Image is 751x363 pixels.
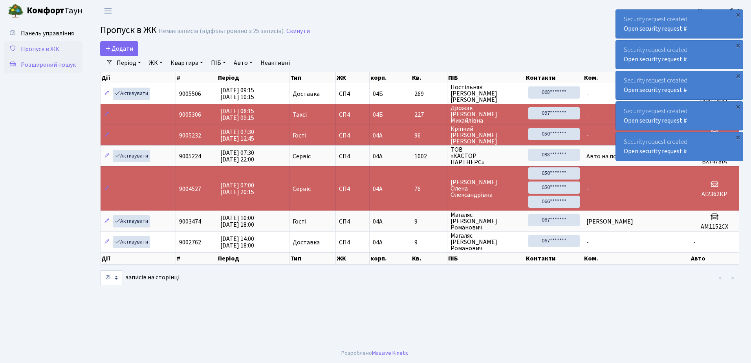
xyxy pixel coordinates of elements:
[217,72,289,83] th: Період
[220,181,254,196] span: [DATE] 07:00 [DATE] 20:15
[27,4,82,18] span: Таун
[21,45,59,53] span: Пропуск в ЖК
[100,41,138,56] a: Додати
[293,186,311,192] span: Сервіс
[414,91,444,97] span: 269
[293,91,320,97] span: Доставка
[341,349,410,357] div: Розроблено .
[616,132,743,161] div: Security request created
[734,103,742,110] div: ×
[208,56,229,70] a: ПІБ
[179,110,201,119] span: 9005306
[4,57,82,73] a: Розширений пошук
[370,72,411,83] th: корп.
[586,110,589,119] span: -
[414,218,444,225] span: 9
[176,253,217,264] th: #
[586,152,656,161] span: Авто на постійній основі
[100,270,180,285] label: записів на сторінці
[21,60,76,69] span: Розширений пошук
[167,56,206,70] a: Квартира
[734,72,742,80] div: ×
[447,72,525,83] th: ПІБ
[411,253,447,264] th: Кв.
[586,131,589,140] span: -
[146,56,166,70] a: ЖК
[336,253,370,264] th: ЖК
[159,27,285,35] div: Немає записів (відфільтровано з 25 записів).
[624,55,687,64] a: Open security request #
[372,349,408,357] a: Massive Kinetic
[373,131,383,140] span: 04А
[220,107,254,122] span: [DATE] 08:15 [DATE] 09:15
[339,91,366,97] span: СП4
[339,112,366,118] span: СП4
[734,133,742,141] div: ×
[4,41,82,57] a: Пропуск в ЖК
[293,153,311,159] span: Сервіс
[693,191,736,198] h5: АІ2362КР
[373,185,383,193] span: 04А
[624,86,687,94] a: Open security request #
[586,90,589,98] span: -
[179,90,201,98] span: 9005506
[220,86,254,101] span: [DATE] 09:15 [DATE] 10:15
[583,253,690,264] th: Ком.
[447,253,525,264] th: ПІБ
[616,71,743,99] div: Security request created
[179,131,201,140] span: 9005232
[414,186,444,192] span: 76
[113,150,150,162] a: Активувати
[624,24,687,33] a: Open security request #
[583,72,690,83] th: Ком.
[451,105,522,124] span: Дрожак [PERSON_NAME] Михайлівна
[690,253,739,264] th: Авто
[336,72,370,83] th: ЖК
[525,253,583,264] th: Контакти
[414,153,444,159] span: 1002
[113,88,150,100] a: Активувати
[220,214,254,229] span: [DATE] 10:00 [DATE] 18:00
[8,3,24,19] img: logo.png
[451,84,522,103] span: Постільняк [PERSON_NAME] [PERSON_NAME]
[373,238,383,247] span: 04А
[176,72,217,83] th: #
[451,179,522,198] span: [PERSON_NAME] Олена Олександрівна
[698,6,742,16] a: Консьєрж б. 4.
[451,147,522,165] span: ТОВ «КАСТОР ПАРТНЕРС»
[370,253,411,264] th: корп.
[339,132,366,139] span: СП4
[414,239,444,246] span: 9
[289,253,336,264] th: Тип
[525,72,583,83] th: Контакти
[451,212,522,231] span: Магаляс [PERSON_NAME] Романович
[293,239,320,246] span: Доставка
[339,239,366,246] span: СП4
[179,238,201,247] span: 9002762
[293,112,307,118] span: Таксі
[98,4,118,17] button: Переключити навігацію
[624,116,687,125] a: Open security request #
[339,218,366,225] span: СП4
[220,235,254,250] span: [DATE] 14:00 [DATE] 18:00
[101,72,176,83] th: Дії
[27,4,64,17] b: Комфорт
[231,56,256,70] a: Авто
[220,128,254,143] span: [DATE] 07:30 [DATE] 12:45
[586,217,633,226] span: [PERSON_NAME]
[101,253,176,264] th: Дії
[693,238,696,247] span: -
[734,41,742,49] div: ×
[21,29,74,38] span: Панель управління
[698,7,742,15] b: Консьєрж б. 4.
[100,270,123,285] select: записів на сторінці
[339,153,366,159] span: СП4
[451,126,522,145] span: Кріпкий [PERSON_NAME] [PERSON_NAME]
[693,158,736,165] h5: ВХ7478ІА
[586,238,589,247] span: -
[289,72,336,83] th: Тип
[179,217,201,226] span: 9003474
[616,10,743,38] div: Security request created
[100,23,157,37] span: Пропуск в ЖК
[373,110,383,119] span: 04Б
